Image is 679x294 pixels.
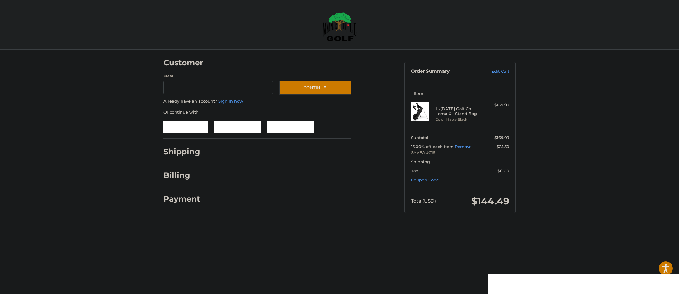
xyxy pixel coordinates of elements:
[436,106,483,116] h4: 1 x [DATE] Golf Co. Loma XL Stand Bag
[323,12,357,41] img: Maple Hill Golf
[411,135,428,140] span: Subtotal
[267,121,314,133] iframe: PayPal-venmo
[485,102,509,108] div: $169.99
[163,109,351,115] p: Or continue with
[163,98,351,105] p: Already have an account?
[218,99,243,104] a: Sign in now
[411,144,455,149] span: 15.00% off each item
[495,144,509,149] span: -$25.50
[411,150,509,156] span: SAVEAUG15
[163,147,200,156] h2: Shipping
[471,195,509,207] span: $144.49
[411,159,430,164] span: Shipping
[411,177,439,182] a: Coupon Code
[162,121,208,133] iframe: PayPal-paypal
[411,198,436,204] span: Total (USD)
[163,73,273,79] label: Email
[411,168,418,173] span: Tax
[455,144,472,149] a: Remove
[478,68,509,75] a: Edit Cart
[163,194,200,204] h2: Payment
[163,58,203,68] h2: Customer
[411,91,509,96] h3: 1 Item
[214,121,261,133] iframe: PayPal-paylater
[279,81,351,95] button: Continue
[163,170,200,180] h2: Billing
[497,168,509,173] span: $0.00
[411,68,478,75] h3: Order Summary
[494,135,509,140] span: $169.99
[506,159,509,164] span: --
[436,117,483,122] li: Color Matte Black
